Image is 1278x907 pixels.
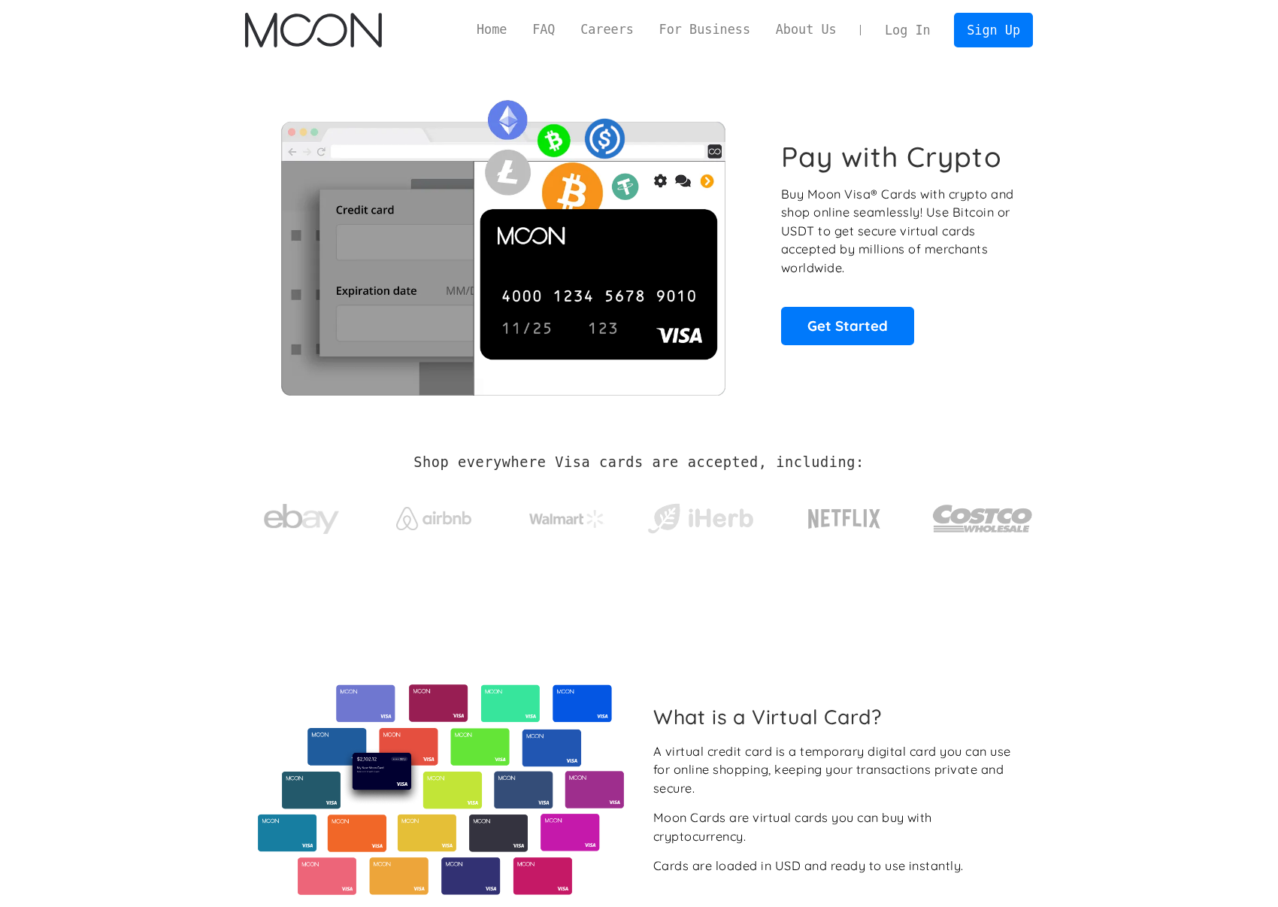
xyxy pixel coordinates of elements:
[511,495,623,535] a: Walmart
[245,89,760,395] img: Moon Cards let you spend your crypto anywhere Visa is accepted.
[378,492,490,538] a: Airbnb
[763,20,849,39] a: About Us
[777,485,912,545] a: Netflix
[781,185,1016,278] p: Buy Moon Visa® Cards with crypto and shop online seamlessly! Use Bitcoin or USDT to get secure vi...
[932,475,1033,554] a: Costco
[245,13,381,47] a: home
[264,496,339,543] img: ebay
[245,481,357,551] a: ebay
[781,307,914,344] a: Get Started
[872,14,943,47] a: Log In
[807,500,882,538] img: Netflix
[653,742,1021,798] div: A virtual credit card is a temporary digital card you can use for online shopping, keeping your t...
[644,499,756,538] img: iHerb
[519,20,568,39] a: FAQ
[568,20,646,39] a: Careers
[954,13,1032,47] a: Sign Up
[396,507,471,530] img: Airbnb
[781,140,1002,174] h1: Pay with Crypto
[653,857,964,875] div: Cards are loaded in USD and ready to use instantly.
[932,490,1033,547] img: Costco
[644,484,756,546] a: iHerb
[464,20,519,39] a: Home
[256,684,626,895] img: Virtual cards from Moon
[529,510,604,528] img: Walmart
[653,808,1021,845] div: Moon Cards are virtual cards you can buy with cryptocurrency.
[413,454,864,471] h2: Shop everywhere Visa cards are accepted, including:
[653,705,1021,729] h2: What is a Virtual Card?
[245,13,381,47] img: Moon Logo
[647,20,763,39] a: For Business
